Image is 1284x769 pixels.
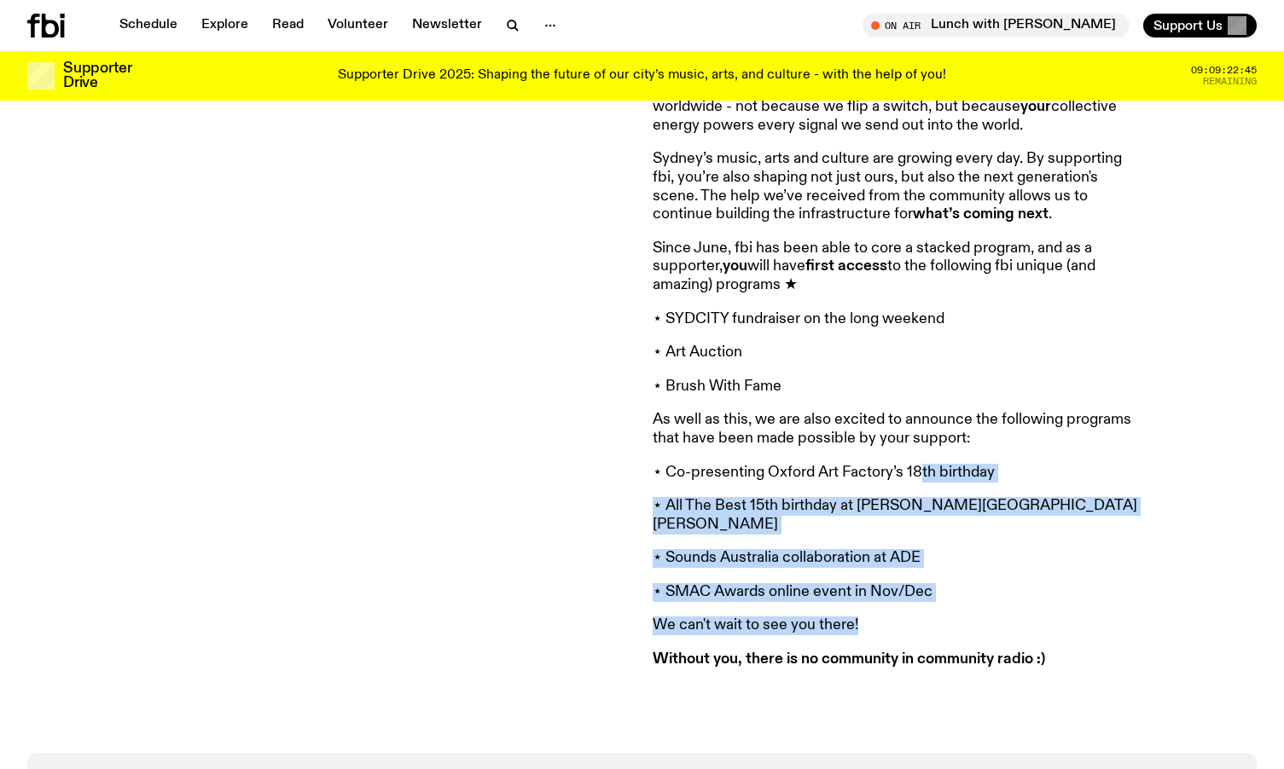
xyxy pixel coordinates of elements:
[191,14,259,38] a: Explore
[317,14,398,38] a: Volunteer
[653,497,1144,534] p: ⋆ All The Best 15th birthday at [PERSON_NAME][GEOGRAPHIC_DATA][PERSON_NAME]
[653,378,1144,396] p: ⋆ Brush With Fame
[653,464,1144,483] p: ⋆ Co-presenting Oxford Art Factory’s 18th birthday
[1020,99,1051,114] strong: your
[1153,18,1223,33] span: Support Us
[653,651,1045,667] strong: Without you, there is no community in community radio :)
[1191,66,1257,75] span: 09:09:22:45
[109,14,188,38] a: Schedule
[863,14,1130,38] button: On AirLunch with [PERSON_NAME]
[653,583,1144,602] p: ⋆ SMAC Awards online event in Nov/Dec
[913,206,1049,222] strong: what’s coming next
[262,14,314,38] a: Read
[402,14,492,38] a: Newsletter
[653,616,1144,635] p: We can't wait to see you there!
[653,310,1144,329] p: ⋆ SYDCITY fundraiser on the long weekend
[723,258,747,274] strong: you
[653,411,1144,448] p: As well as this, we are also excited to announce the following programs that have been made possi...
[805,258,887,274] strong: first access
[1203,77,1257,86] span: Remaining
[338,68,946,84] p: Supporter Drive 2025: Shaping the future of our city’s music, arts, and culture - with the help o...
[653,150,1144,223] p: Sydney’s music, arts and culture are growing every day. By supporting fbi, you’re also shaping no...
[653,344,1144,362] p: ⋆ Art Auction
[653,240,1144,295] p: Since June, fbi has been able to core a stacked program, and as a supporter, will have to the fol...
[63,61,131,90] h3: Supporter Drive
[653,549,1144,568] p: ⋆ Sounds Australia collaboration at ADE
[1143,14,1257,38] button: Support Us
